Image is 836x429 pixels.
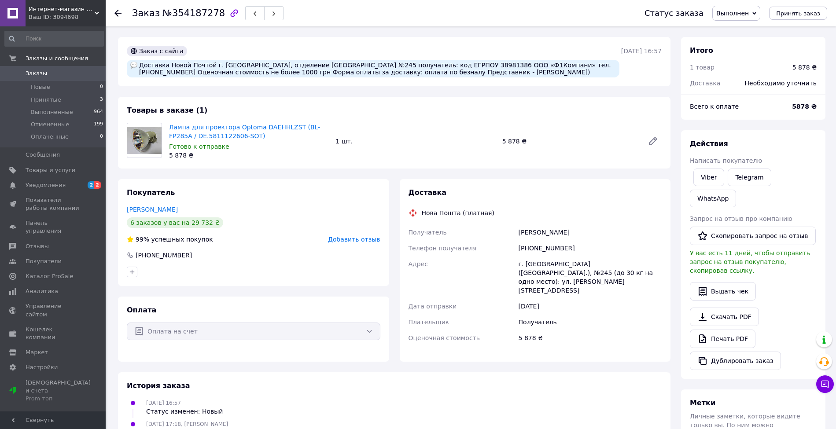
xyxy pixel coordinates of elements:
span: Панель управления [26,219,81,235]
span: Каталог ProSale [26,272,73,280]
span: Аналитика [26,287,58,295]
button: Чат с покупателем [816,375,834,393]
span: Запрос на отзыв про компанию [690,215,792,222]
span: Кошелек компании [26,326,81,341]
span: Заказы [26,70,47,77]
div: 5 878 ₴ [499,135,641,147]
span: Выполненные [31,108,73,116]
span: Готово к отправке [169,143,229,150]
div: г. [GEOGRAPHIC_DATA] ([GEOGRAPHIC_DATA].), №245 (до 30 кг на одно место): ул. [PERSON_NAME][STREE... [517,256,663,298]
div: Ваш ID: 3094698 [29,13,106,21]
span: [DEMOGRAPHIC_DATA] и счета [26,379,91,403]
span: Получатель [409,229,447,236]
span: Новые [31,83,50,91]
img: Лампа для проектора Optoma DAEHHLZST (BL-FP285A / DE.5811122606-SOT) [127,127,162,154]
span: [DATE] 16:57 [146,400,181,406]
span: Плательщик [409,319,449,326]
button: Дублировать заказ [690,352,781,370]
span: Написать покупателю [690,157,762,164]
span: История заказа [127,381,190,390]
div: 1 шт. [332,135,498,147]
span: Уведомления [26,181,66,189]
div: 5 878 ₴ [169,151,328,160]
span: 199 [94,121,103,128]
div: 5 878 ₴ [517,330,663,346]
span: 964 [94,108,103,116]
div: 6 заказов у вас на 29 732 ₴ [127,217,223,228]
span: 0 [100,83,103,91]
span: 3 [100,96,103,104]
span: Принять заказ [776,10,820,17]
div: [PERSON_NAME] [517,224,663,240]
span: Телефон получателя [409,245,477,252]
div: Статус изменен: Новый [146,407,223,416]
a: Telegram [728,169,771,186]
span: Добавить отзыв [328,236,380,243]
span: №354187278 [162,8,225,18]
span: Оплаченные [31,133,69,141]
span: Отмененные [31,121,69,128]
span: Сообщения [26,151,60,159]
div: [DATE] [517,298,663,314]
span: Выполнен [716,10,749,17]
span: 1 товар [690,64,714,71]
div: Необходимо уточнить [740,73,822,93]
span: [DATE] 17:18, [PERSON_NAME] [146,421,228,427]
span: Доставка [409,188,447,197]
span: Заказ [132,8,160,18]
input: Поиск [4,31,104,47]
span: Показатели работы компании [26,196,81,212]
div: [PHONE_NUMBER] [135,251,193,260]
span: У вас есть 11 дней, чтобы отправить запрос на отзыв покупателю, скопировав ссылку. [690,249,810,274]
span: Принятые [31,96,61,104]
span: Действия [690,139,728,148]
div: Получатель [517,314,663,330]
div: Prom топ [26,395,91,403]
a: Лампа для проектора Optoma DAEHHLZST (BL-FP285A / DE.5811122606-SOT) [169,124,320,139]
span: 0 [100,133,103,141]
div: 5 878 ₴ [792,63,817,72]
span: 2 [88,181,95,189]
span: Дата отправки [409,303,457,310]
span: Товары и услуги [26,166,75,174]
a: Скачать PDF [690,308,759,326]
a: Viber [693,169,724,186]
span: Управление сайтом [26,302,81,318]
a: Редактировать [644,132,662,150]
span: Всего к оплате [690,103,739,110]
button: Выдать чек [690,282,756,301]
span: Покупатель [127,188,175,197]
span: Товары в заказе (1) [127,106,207,114]
b: 5878 ₴ [792,103,817,110]
span: Отзывы [26,242,49,250]
div: Доставка Новой Почтой г. [GEOGRAPHIC_DATA], отделение [GEOGRAPHIC_DATA] №245 получатель: код ЕГРП... [127,60,619,77]
span: Доставка [690,80,720,87]
span: 99% [136,236,149,243]
button: Скопировать запрос на отзыв [690,227,816,245]
span: Метки [690,399,715,407]
div: Заказ с сайта [127,46,187,56]
span: 2 [94,181,101,189]
div: Вернуться назад [114,9,122,18]
div: Статус заказа [644,9,703,18]
div: [PHONE_NUMBER] [517,240,663,256]
span: Маркет [26,348,48,356]
span: Интернет-магазин "Lampro". Проекторы. Лампы, запчасти для проекторов и проекционного оборудования. [29,5,95,13]
span: Адрес [409,260,428,268]
span: Заказы и сообщения [26,55,88,62]
span: Настройки [26,363,58,371]
button: Принять заказ [769,7,827,20]
div: успешных покупок [127,235,213,244]
a: WhatsApp [690,190,736,207]
span: Итого [690,46,713,55]
img: :speech_balloon: [130,62,137,69]
time: [DATE] 16:57 [621,48,662,55]
a: Печать PDF [690,330,755,348]
span: Оценочная стоимость [409,334,480,341]
div: Нова Пошта (платная) [420,209,497,217]
a: [PERSON_NAME] [127,206,178,213]
span: Покупатели [26,257,62,265]
span: Оплата [127,306,156,314]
